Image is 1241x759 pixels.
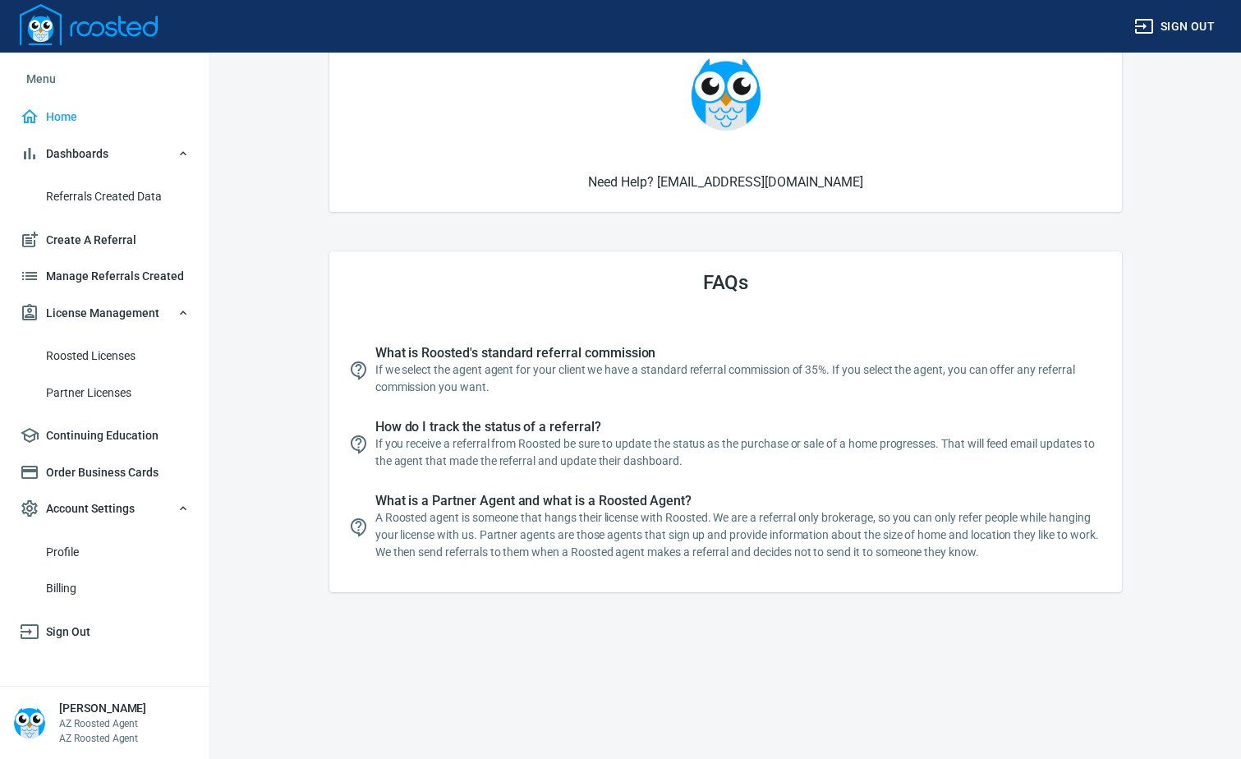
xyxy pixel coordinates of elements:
[1171,685,1229,747] iframe: Chat
[13,417,196,454] a: Continuing Education
[375,509,1103,561] p: A Roosted agent is someone that hangs their license with Roosted. We are a referral only brokerag...
[20,303,190,324] span: License Management
[13,375,196,412] a: Partner Licenses
[375,345,1103,361] span: What is Roosted's standard referral commission
[46,578,190,599] span: Billing
[59,700,146,716] h6: [PERSON_NAME]
[13,614,196,651] a: Sign Out
[13,99,196,136] a: Home
[13,178,196,215] a: Referrals Created Data
[13,59,196,99] li: Menu
[375,435,1103,470] p: If you receive a referral from Roosted be sure to update the status as the purchase or sale of a ...
[375,419,1103,435] span: How do I track the status of a referral?
[375,361,1103,396] p: If we select the agent agent for your client we have a standard referral commission of 35%. If yo...
[20,622,190,642] span: Sign Out
[349,271,1103,294] h3: FAQs
[1128,11,1221,42] button: Sign out
[46,542,190,563] span: Profile
[20,462,190,483] span: Order Business Cards
[20,230,190,251] span: Create A Referral
[20,499,190,519] span: Account Settings
[13,490,196,527] button: Account Settings
[13,570,196,607] a: Billing
[13,258,196,295] a: Manage Referrals Created
[375,493,1103,509] span: What is a Partner Agent and what is a Roosted Agent?
[13,454,196,491] a: Order Business Cards
[20,144,190,164] span: Dashboards
[20,425,190,446] span: Continuing Education
[20,4,158,45] img: Logo
[689,57,763,131] img: Owlie
[59,716,146,731] p: AZ Roosted Agent
[46,186,190,207] span: Referrals Created Data
[13,222,196,259] a: Create A Referral
[1134,16,1215,37] span: Sign out
[13,295,196,332] button: License Management
[20,266,190,287] span: Manage Referrals Created
[59,731,146,746] p: AZ Roosted Agent
[13,534,196,571] a: Profile
[46,383,190,403] span: Partner Licenses
[13,136,196,172] button: Dashboards
[349,172,1103,192] h6: Need Help? [EMAIL_ADDRESS][DOMAIN_NAME]
[13,338,196,375] a: Roosted Licenses
[13,706,46,739] img: Person
[20,107,190,127] span: Home
[46,346,190,366] span: Roosted Licenses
